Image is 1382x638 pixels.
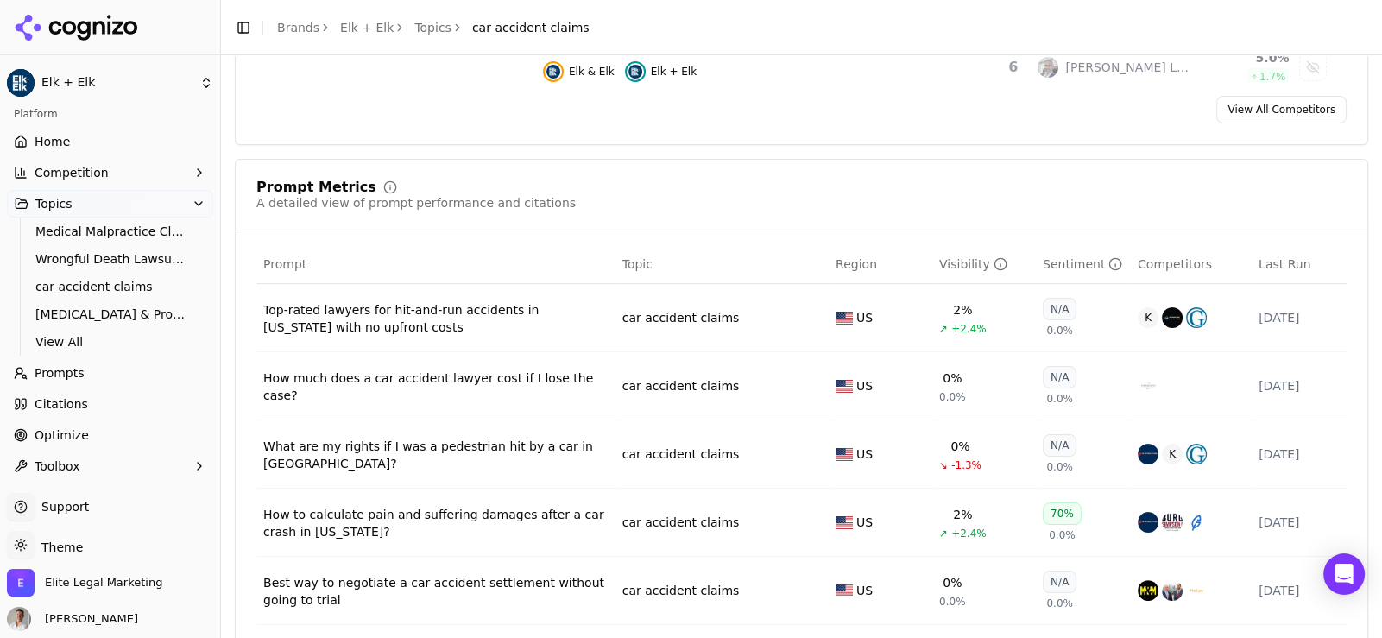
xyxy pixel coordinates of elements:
div: 0% [943,574,962,591]
img: gervelis law firm [1186,444,1207,464]
div: [DATE] [1259,377,1340,395]
span: 0.0% [939,390,966,404]
span: [MEDICAL_DATA] & Product Liability [35,306,186,323]
div: Prompt Metrics [256,180,376,194]
img: US flag [836,584,853,597]
div: [DATE] [1259,514,1340,531]
span: Last Run [1259,256,1310,273]
a: Topics [414,19,451,36]
button: Competition [7,159,213,186]
span: 0.0% [1046,597,1073,610]
a: car accident claims [622,377,740,395]
div: 5.0 % [1204,49,1290,66]
img: gervelis law firm [1186,307,1207,328]
span: car accident claims [472,19,590,36]
span: Optimize [35,426,89,444]
th: brandMentionRate [932,245,1036,284]
img: avvo [1186,512,1207,533]
a: Medical Malpractice Claims [28,219,192,243]
span: Topics [35,195,73,212]
img: colombo law [1162,307,1183,328]
span: Elite Legal Marketing [45,575,162,591]
button: Open user button [7,607,138,631]
span: ↘ [939,458,948,472]
a: car accident claims [28,275,192,299]
span: ↗ [939,527,948,540]
span: US [856,309,873,326]
a: Wrongful Death Lawsuits [28,247,192,271]
span: K [1162,444,1183,464]
a: Optimize [7,421,213,449]
img: US flag [836,380,853,393]
span: US [856,514,873,531]
span: Region [836,256,877,273]
img: slater & zurz [1138,512,1158,533]
div: N/A [1043,434,1076,457]
th: Competitors [1131,245,1252,284]
a: car accident claims [622,445,740,463]
span: Support [35,498,89,515]
div: [DATE] [1259,445,1340,463]
img: Elite Legal Marketing [7,569,35,597]
button: Toolbox [7,452,213,480]
img: elk & elk [546,65,560,79]
div: [PERSON_NAME] Law Firm [1065,59,1190,76]
span: Competition [35,164,109,181]
button: Hide elk & elk data [543,61,615,82]
span: +2.4% [951,322,987,336]
span: Prompt [263,256,306,273]
div: Open Intercom Messenger [1323,553,1365,595]
span: US [856,582,873,599]
span: 0.0% [1046,460,1073,474]
span: Wrongful Death Lawsuits [35,250,186,268]
div: Platform [7,100,213,128]
span: ↗ [939,322,948,336]
div: 70% [1043,502,1082,525]
span: car accident claims [35,278,186,295]
a: Prompts [7,359,213,387]
th: Region [829,245,932,284]
a: Home [7,128,213,155]
a: Citations [7,390,213,418]
span: Elk & Elk [569,65,615,79]
div: N/A [1043,298,1076,320]
span: +2.4% [951,527,987,540]
img: tittle & perlmuter [1162,580,1183,601]
img: US flag [836,448,853,461]
a: How to calculate pain and suffering damages after a car crash in [US_STATE]? [263,506,609,540]
a: car accident claims [622,514,740,531]
a: Elk + Elk [340,19,394,36]
div: 0% [943,370,962,387]
a: car accident claims [622,582,740,599]
span: 0.0% [1046,392,1073,406]
a: How much does a car accident lawyer cost if I lose the case? [263,370,609,404]
div: Visibility [939,256,1007,273]
img: morgan & morgan [1138,580,1158,601]
span: [PERSON_NAME] [38,611,138,627]
span: US [856,377,873,395]
a: car accident claims [622,309,740,326]
div: [DATE] [1259,582,1340,599]
img: Elk + Elk [7,69,35,97]
div: Sentiment [1043,256,1122,273]
div: N/A [1043,366,1076,388]
span: Theme [35,540,83,554]
th: sentiment [1036,245,1131,284]
img: US flag [836,312,853,325]
img: slater & zurz [1138,444,1158,464]
span: Medical Malpractice Claims [35,223,186,240]
button: Show piscitelli law firm data [1299,54,1327,81]
img: elk + elk [628,65,642,79]
th: Topic [615,245,829,284]
span: Home [35,133,70,150]
span: K [1138,307,1158,328]
a: What are my rights if I was a pedestrian hit by a car in [GEOGRAPHIC_DATA]? [263,438,609,472]
a: View All [28,330,192,354]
